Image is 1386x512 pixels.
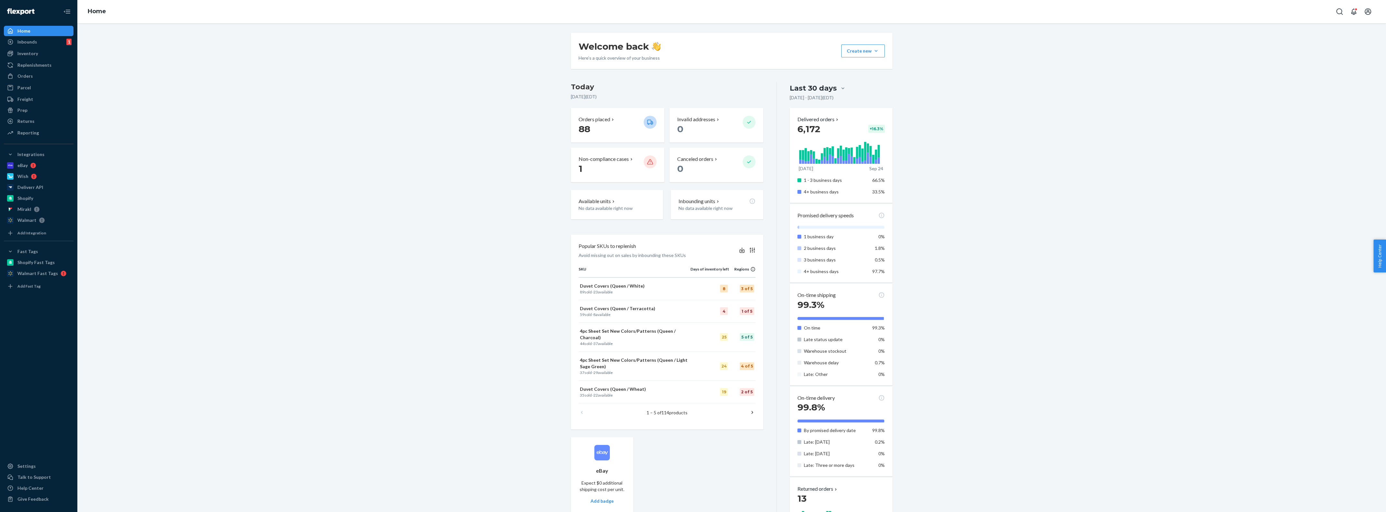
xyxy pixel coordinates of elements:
span: 0 [677,123,683,134]
div: Home [17,28,30,34]
div: 5 of 5 [740,333,754,341]
p: [DATE] - [DATE] ( EDT ) [790,94,834,101]
div: 8 [720,285,728,292]
p: Duvet Covers (Queen / White) [580,283,689,289]
button: Help Center [1373,240,1386,272]
div: 24 [720,362,728,370]
p: Orders placed [579,116,610,123]
p: 1 business day [804,233,867,240]
p: Promised delivery speeds [797,212,854,219]
span: 0% [878,462,885,468]
span: 6,172 [797,123,820,134]
button: Non-compliance cases 1 [571,148,664,182]
p: Here’s a quick overview of your business [579,55,661,61]
span: 23 [593,290,598,294]
a: Walmart Fast Tags [4,268,73,279]
button: Close Navigation [61,5,73,18]
div: Add Integration [17,230,46,236]
button: Integrations [4,149,73,160]
img: Flexport logo [7,8,34,15]
div: Inbounds [17,39,37,45]
span: 99.3% [872,325,885,330]
span: 1.8% [875,245,885,251]
p: sold · available [580,370,689,375]
p: Duvet Covers (Queen / Wheat) [580,386,689,392]
p: No data available right now [579,205,655,212]
p: Expect $0 additional shipping cost per unit. [579,480,626,493]
a: Shopify [4,193,73,203]
p: Late: [DATE] [804,450,867,457]
span: 0% [878,371,885,377]
div: Last 30 days [790,83,837,93]
a: Prep [4,105,73,115]
p: sold · available [580,392,689,398]
span: 0.2% [875,439,885,445]
div: 1 [66,39,72,45]
ol: breadcrumbs [83,2,111,21]
div: Orders [17,73,33,79]
span: 99.8% [797,402,825,413]
p: Avoid missing out on sales by inbounding these SKUs [579,252,686,259]
button: Open Search Box [1333,5,1346,18]
p: Invalid addresses [677,116,715,123]
div: Replenishments [17,62,52,68]
a: Deliverr API [4,182,73,192]
button: Give Feedback [4,494,73,504]
button: Open account menu [1362,5,1374,18]
span: 8 [593,312,596,317]
div: Shopify Fast Tags [17,259,55,266]
div: Reporting [17,130,39,136]
button: Delivered orders [797,116,840,123]
span: 44 [580,341,584,346]
span: 66.5% [872,177,885,183]
span: 0% [878,348,885,354]
p: Late: Other [804,371,867,378]
button: Available unitsNo data available right now [571,190,663,219]
div: Prep [17,107,27,113]
a: Settings [4,461,73,471]
span: 88 [579,123,590,134]
p: 4+ business days [804,189,867,195]
p: On-time delivery [797,394,835,402]
button: Canceled orders 0 [669,148,763,182]
div: eBay [17,162,28,169]
p: Available units [579,198,611,205]
a: Reporting [4,128,73,138]
a: Inventory [4,48,73,59]
p: Non-compliance cases [579,155,629,163]
div: 19 [720,388,728,396]
p: 4pc Sheet Set New Colors/Patterns (Queen / Light Sage Green) [580,357,689,370]
p: [DATE] [799,165,813,172]
button: Invalid addresses 0 [669,108,763,143]
span: 35 [580,393,584,398]
iframe: Opens a widget where you can chat to one of our agents [1345,493,1380,509]
span: 22 [593,393,598,398]
button: Orders placed 88 [571,108,664,143]
a: Replenishments [4,60,73,70]
div: Mirakl [17,206,31,212]
a: Inbounds1 [4,37,73,47]
p: Duvet Covers (Queen / Terracotta) [580,305,689,312]
div: 3 of 5 [740,285,754,292]
th: Days of inventory left [690,266,729,277]
div: 25 [720,333,728,341]
span: 37 [580,370,584,375]
span: 99.3% [797,299,825,310]
div: Give Feedback [17,496,49,502]
span: 97.7% [872,269,885,274]
button: Talk to Support [4,472,73,482]
p: Add badge [591,498,614,504]
span: 99.8% [872,428,885,433]
p: Late: Three or more days [804,462,867,468]
div: Deliverr API [17,184,43,191]
p: Returned orders [797,485,838,493]
div: Fast Tags [17,248,38,255]
a: Add Integration [4,228,73,238]
span: 0% [878,337,885,342]
div: Walmart Fast Tags [17,270,58,277]
div: 4 [720,307,728,315]
div: Regions [729,266,756,272]
a: Parcel [4,83,73,93]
